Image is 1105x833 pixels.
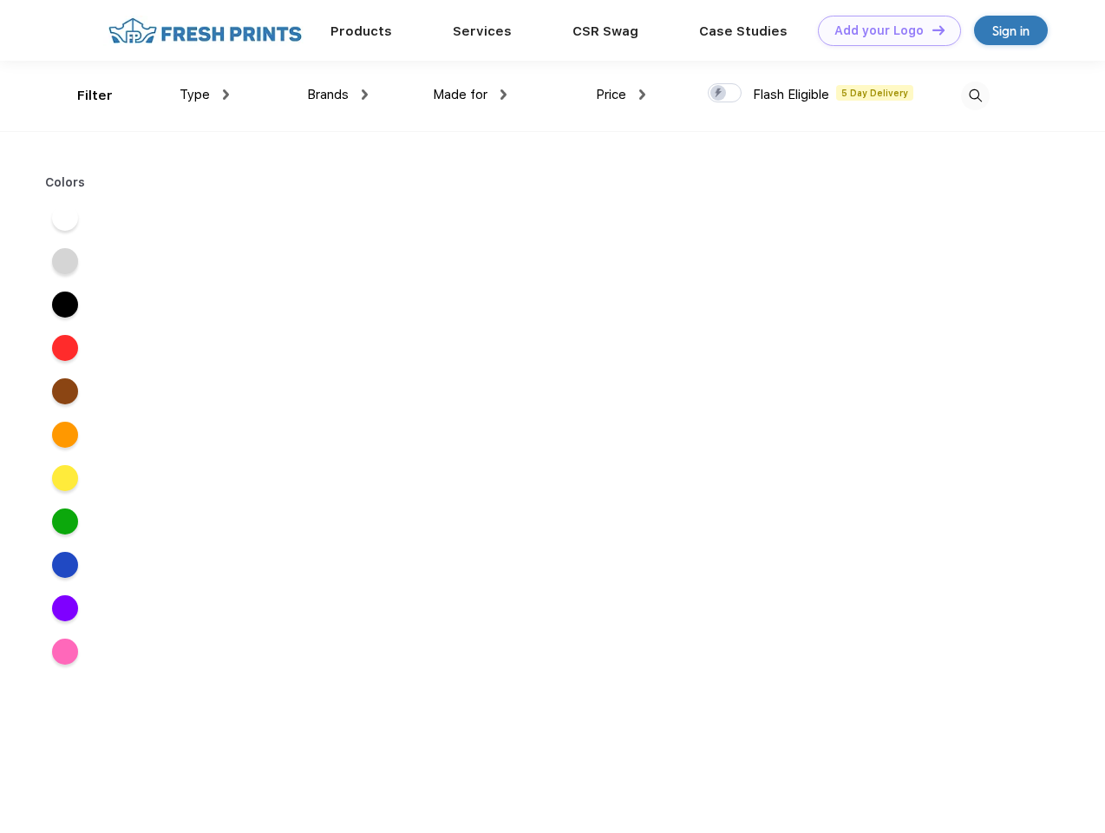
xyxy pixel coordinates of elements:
span: Made for [433,87,487,102]
span: Brands [307,87,349,102]
a: Sign in [974,16,1048,45]
img: dropdown.png [223,89,229,100]
img: DT [932,25,945,35]
img: dropdown.png [500,89,507,100]
span: Flash Eligible [753,87,829,102]
img: desktop_search.svg [961,82,990,110]
div: Sign in [992,21,1030,41]
img: dropdown.png [639,89,645,100]
span: 5 Day Delivery [836,85,913,101]
img: dropdown.png [362,89,368,100]
span: Type [180,87,210,102]
a: Products [330,23,392,39]
img: fo%20logo%202.webp [103,16,307,46]
div: Add your Logo [834,23,924,38]
span: Price [596,87,626,102]
div: Filter [77,86,113,106]
div: Colors [32,174,99,192]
